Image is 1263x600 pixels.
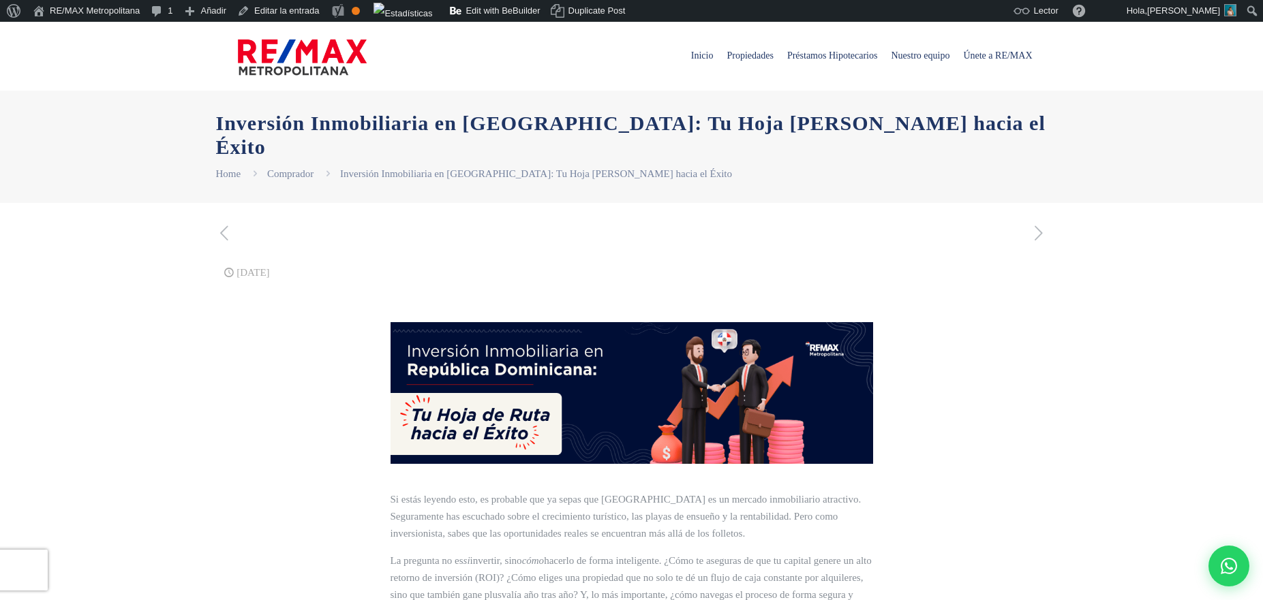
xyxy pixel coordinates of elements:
[780,22,885,90] a: Préstamos Hipotecarios
[720,35,780,76] span: Propiedades
[216,111,1048,159] h1: Inversión Inmobiliaria en [GEOGRAPHIC_DATA]: Tu Hoja [PERSON_NAME] hacia el Éxito
[391,322,874,464] img: Caricatura de un inversionista y un agente inmobiliario dándose la mano para cerrar un trato de i...
[884,35,956,76] span: Nuestro equipo
[956,35,1039,76] span: Únete a RE/MAX
[684,22,720,90] a: Inicio
[1147,5,1220,16] span: [PERSON_NAME]
[216,223,233,244] a: previous post
[780,35,885,76] span: Préstamos Hipotecarios
[216,224,233,242] i: previous post
[1031,224,1048,242] i: next post
[391,555,463,566] span: La pregunta no es
[470,555,522,566] span: invertir, sino
[522,555,545,566] span: cómo
[391,494,862,539] span: Si estás leyendo esto, es probable que ya sepas que [GEOGRAPHIC_DATA] es un mercado inmobiliario ...
[684,35,720,76] span: Inicio
[238,37,367,78] img: remax-metropolitana-logo
[720,22,780,90] a: Propiedades
[956,22,1039,90] a: Únete a RE/MAX
[374,3,432,25] img: Visitas de 48 horas. Haz clic para ver más estadísticas del sitio.
[1031,223,1048,244] a: next post
[884,22,956,90] a: Nuestro equipo
[237,267,269,278] time: [DATE]
[463,555,470,566] span: si
[238,22,367,90] a: RE/MAX Metropolitana
[340,165,732,183] li: Inversión Inmobiliaria en [GEOGRAPHIC_DATA]: Tu Hoja [PERSON_NAME] hacia el Éxito
[267,168,314,179] a: Comprador
[216,168,241,179] a: Home
[352,7,360,15] div: Aceptable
